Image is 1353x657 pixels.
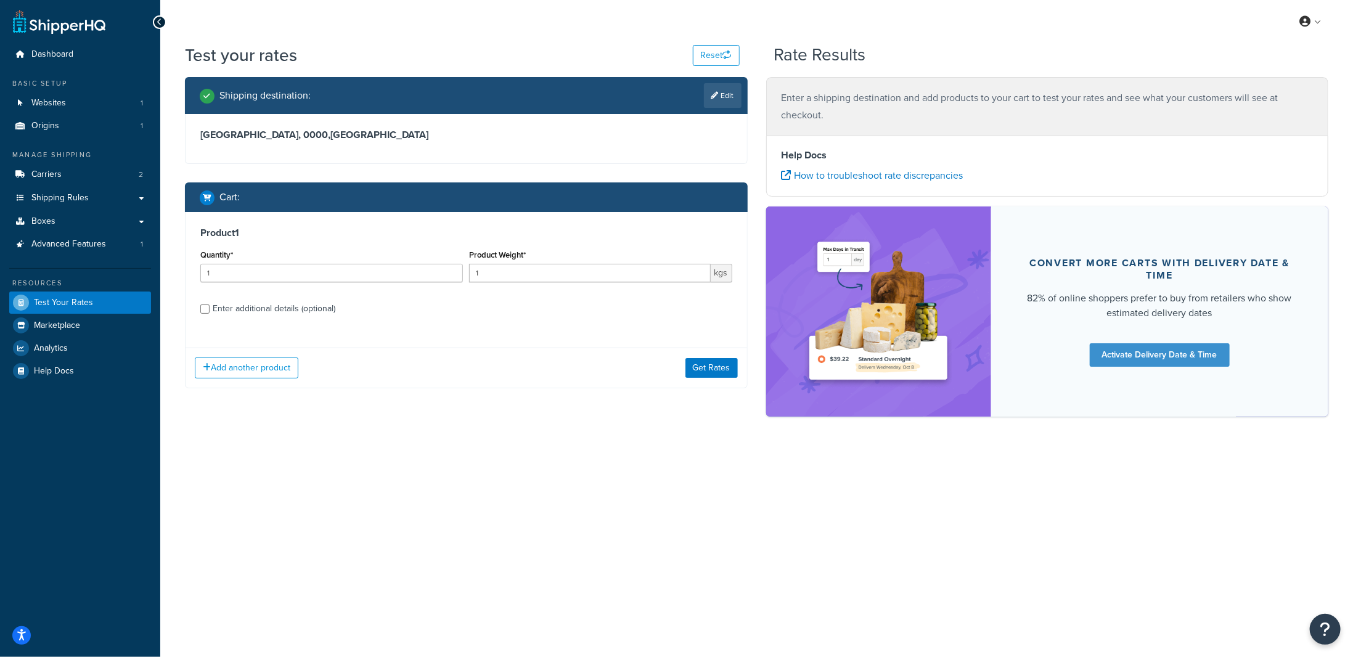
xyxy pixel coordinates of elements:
span: Carriers [31,169,62,180]
span: Help Docs [34,366,74,377]
label: Quantity* [200,250,233,259]
a: Analytics [9,337,151,359]
span: 1 [141,98,143,108]
button: Add another product [195,357,298,378]
h4: Help Docs [782,148,1314,163]
div: Convert more carts with delivery date & time [1021,257,1299,282]
a: Websites1 [9,92,151,115]
h3: [GEOGRAPHIC_DATA], 0000 , [GEOGRAPHIC_DATA] [200,129,732,141]
li: Carriers [9,163,151,186]
button: Open Resource Center [1310,614,1341,645]
span: Websites [31,98,66,108]
a: Help Docs [9,360,151,382]
a: Origins1 [9,115,151,137]
li: Origins [9,115,151,137]
span: Boxes [31,216,55,227]
button: Get Rates [685,358,738,378]
a: Carriers2 [9,163,151,186]
a: Marketplace [9,314,151,337]
h2: Rate Results [774,46,865,65]
span: Origins [31,121,59,131]
button: Reset [693,45,740,66]
li: Advanced Features [9,233,151,256]
div: 82% of online shoppers prefer to buy from retailers who show estimated delivery dates [1021,291,1299,320]
div: Enter additional details (optional) [213,300,335,317]
h2: Cart : [219,192,240,203]
div: Manage Shipping [9,150,151,160]
a: Edit [704,83,742,108]
a: How to troubleshoot rate discrepancies [782,168,963,182]
span: Test Your Rates [34,298,93,308]
div: Basic Setup [9,78,151,89]
h3: Product 1 [200,227,732,239]
label: Product Weight* [469,250,526,259]
span: Marketplace [34,320,80,331]
a: Activate Delivery Date & Time [1090,343,1230,367]
input: 0 [200,264,463,282]
h1: Test your rates [185,43,297,67]
span: kgs [711,264,732,282]
input: Enter additional details (optional) [200,304,210,314]
input: 0.00 [469,264,710,282]
span: 2 [139,169,143,180]
a: Advanced Features1 [9,233,151,256]
a: Dashboard [9,43,151,66]
div: Resources [9,278,151,288]
span: 1 [141,121,143,131]
span: Shipping Rules [31,193,89,203]
a: Shipping Rules [9,187,151,210]
span: Advanced Features [31,239,106,250]
span: Dashboard [31,49,73,60]
a: Test Your Rates [9,292,151,314]
span: 1 [141,239,143,250]
a: Boxes [9,210,151,233]
li: Websites [9,92,151,115]
p: Enter a shipping destination and add products to your cart to test your rates and see what your c... [782,89,1314,124]
img: feature-image-ddt-36eae7f7280da8017bfb280eaccd9c446f90b1fe08728e4019434db127062ab4.png [801,225,955,398]
h2: Shipping destination : [219,90,311,101]
span: Analytics [34,343,68,354]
